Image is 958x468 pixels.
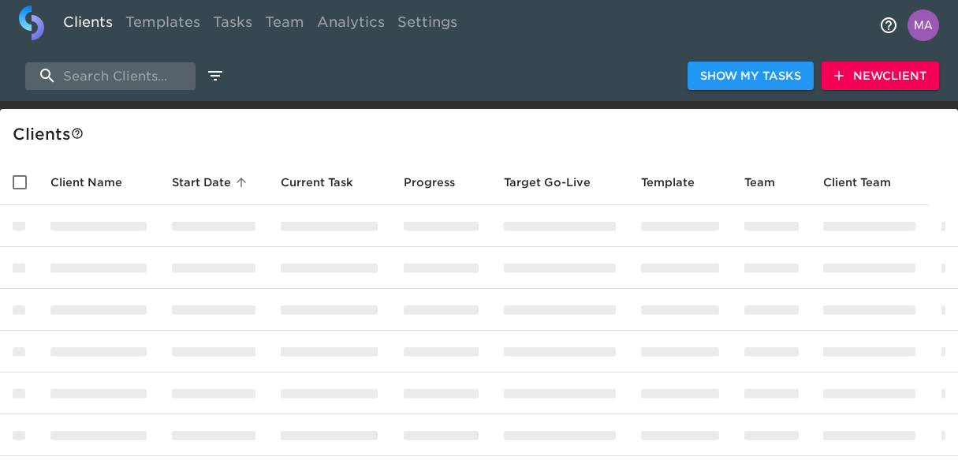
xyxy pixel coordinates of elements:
[823,173,911,192] span: Client Team
[25,62,196,90] input: search
[834,66,926,86] span: New Client
[172,173,252,192] span: Start Date
[50,173,143,192] span: Client Name
[700,66,801,86] span: Show My Tasks
[391,6,464,44] a: Settings
[281,173,374,192] span: Current Task
[207,6,259,44] a: Tasks
[641,173,715,192] span: Template
[504,173,591,192] span: Calculated based on the start date and the duration of all Tasks contained in this Hub.
[822,62,939,91] button: NewClient
[13,122,952,147] div: Client s
[404,173,475,192] span: Progress
[744,173,796,192] span: Team
[202,62,229,89] button: edit
[71,127,84,140] svg: This is a list of all of your clients and clients shared with you
[908,9,939,41] img: Profile
[281,173,353,192] span: This is the next Task in this Hub that should be completed
[57,6,119,44] a: Clients
[259,6,311,44] a: Team
[870,6,908,44] button: notifications
[119,6,207,44] a: Templates
[688,62,814,91] button: Show My Tasks
[311,6,391,44] a: Analytics
[19,6,44,40] img: logo
[504,173,611,192] span: Target Go-Live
